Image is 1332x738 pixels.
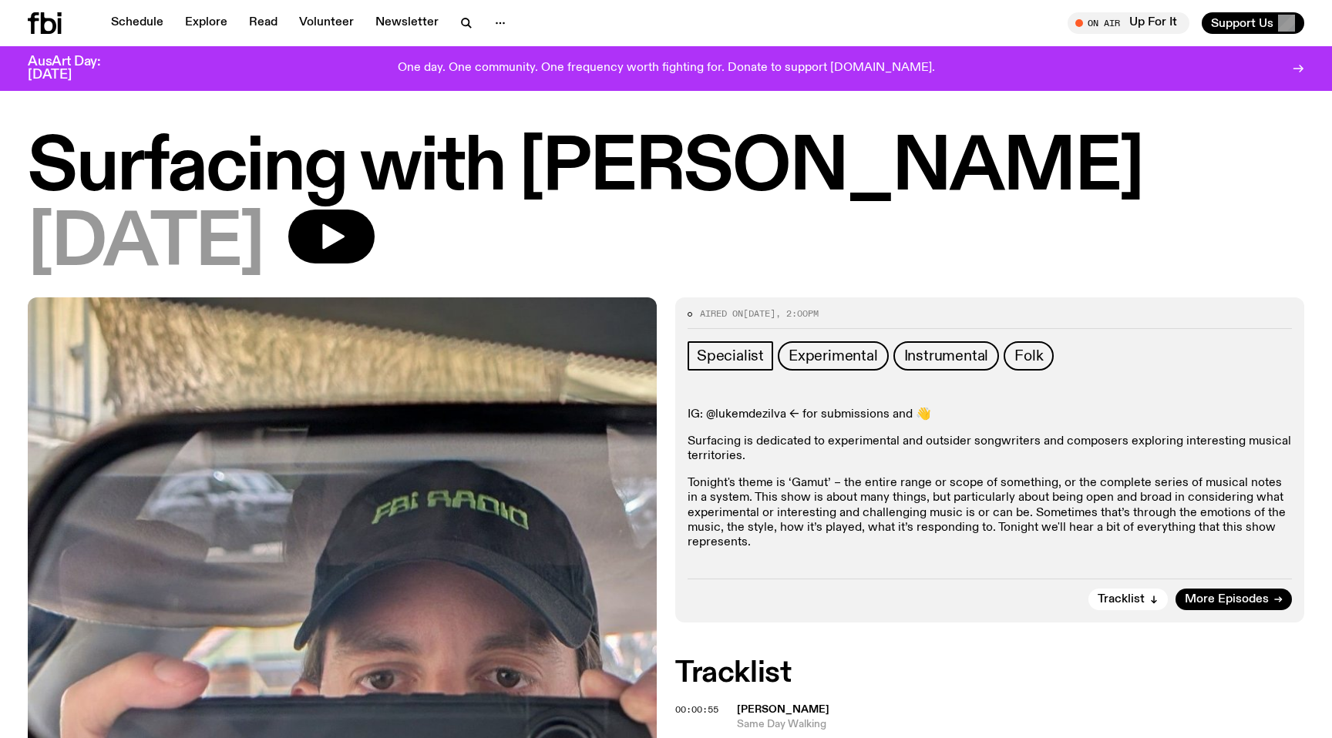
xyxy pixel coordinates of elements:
[737,704,829,715] span: [PERSON_NAME]
[675,659,1304,687] h2: Tracklist
[1176,589,1292,610] a: More Episodes
[1211,16,1273,30] span: Support Us
[675,706,718,714] button: 00:00:55
[775,307,819,320] span: , 2:00pm
[688,476,1292,550] p: Tonight's theme is ‘Gamut’ – the entire range or scope of something, or the complete series of mu...
[743,307,775,320] span: [DATE]
[1014,347,1043,364] span: Folk
[28,55,126,82] h3: AusArt Day: [DATE]
[290,12,363,34] a: Volunteer
[789,347,878,364] span: Experimental
[28,134,1304,203] h1: Surfacing with [PERSON_NAME]
[398,62,935,75] p: One day. One community. One frequency worth fighting for. Donate to support [DOMAIN_NAME].
[675,703,718,716] span: 00:00:55
[366,12,448,34] a: Newsletter
[904,347,989,364] span: Instrumental
[28,210,264,279] span: [DATE]
[1202,12,1304,34] button: Support Us
[700,307,743,320] span: Aired on
[697,347,764,364] span: Specialist
[240,12,287,34] a: Read
[1004,341,1054,371] a: Folk
[737,717,1304,732] span: Same Day Walking
[778,341,889,371] a: Experimental
[688,341,773,371] a: Specialist
[893,341,1000,371] a: Instrumental
[1088,589,1168,610] button: Tracklist
[1185,594,1269,605] span: More Episodes
[176,12,237,34] a: Explore
[688,408,1292,422] p: IG: @lukemdezilva <- for submissions and 👋
[1098,594,1145,605] span: Tracklist
[102,12,173,34] a: Schedule
[688,434,1292,464] p: Surfacing is dedicated to experimental and outsider songwriters and composers exploring interesti...
[1068,12,1189,34] button: On AirUp For It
